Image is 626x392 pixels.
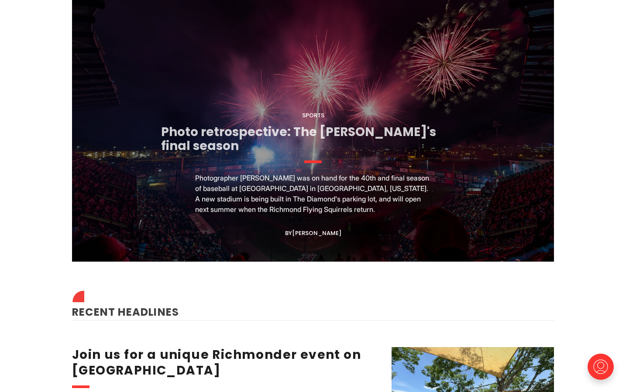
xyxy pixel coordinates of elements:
[292,229,341,237] a: [PERSON_NAME]
[72,293,554,320] h2: Recent Headlines
[302,111,324,119] a: Sports
[72,346,361,379] a: Join us for a unique Richmonder event on [GEOGRAPHIC_DATA]
[285,230,341,236] div: By
[195,173,431,215] p: Photographer [PERSON_NAME] was on hand for the 40th and final season of baseball at [GEOGRAPHIC_D...
[580,349,626,392] iframe: portal-trigger
[161,123,436,154] a: Photo retrospective: The [PERSON_NAME]'s final season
